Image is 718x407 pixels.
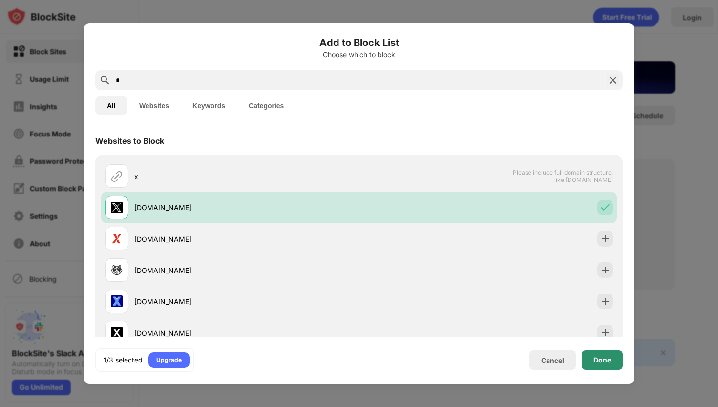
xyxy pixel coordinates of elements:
img: favicons [111,327,123,339]
div: [DOMAIN_NAME] [134,265,359,275]
button: Websites [127,96,181,115]
div: 1/3 selected [104,355,143,365]
div: [DOMAIN_NAME] [134,296,359,307]
button: Keywords [181,96,237,115]
div: [DOMAIN_NAME] [134,328,359,338]
img: favicons [111,233,123,245]
img: url.svg [111,170,123,182]
div: Upgrade [156,355,182,365]
div: Cancel [541,356,564,364]
button: All [95,96,127,115]
img: search-close [607,74,619,86]
div: Choose which to block [95,51,623,59]
div: [DOMAIN_NAME] [134,234,359,244]
button: Categories [237,96,296,115]
h6: Add to Block List [95,35,623,50]
img: favicons [111,202,123,213]
span: Please include full domain structure, like [DOMAIN_NAME] [512,169,613,183]
div: x [134,171,359,181]
img: favicons [111,295,123,307]
div: Websites to Block [95,136,164,146]
div: [DOMAIN_NAME] [134,203,359,213]
div: Done [593,356,611,364]
img: search.svg [99,74,111,86]
img: favicons [111,264,123,276]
